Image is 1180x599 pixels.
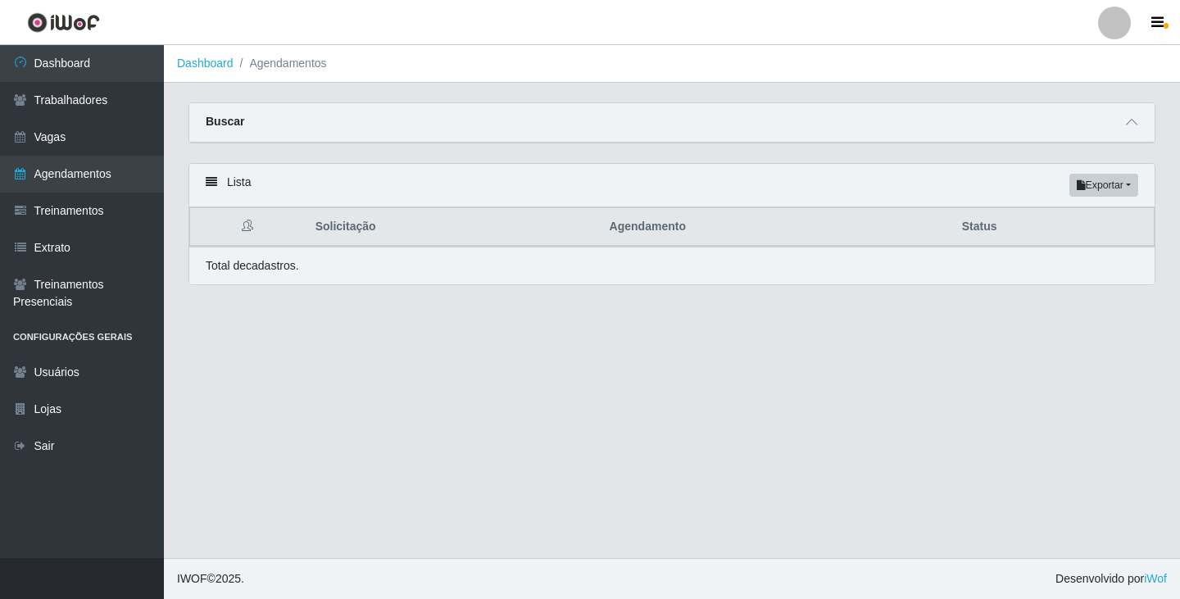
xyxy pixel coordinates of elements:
span: IWOF [177,572,207,585]
img: CoreUI Logo [27,12,100,33]
th: Status [952,208,1155,247]
span: © 2025 . [177,570,244,588]
div: Lista [189,164,1155,207]
strong: Buscar [206,115,244,128]
th: Agendamento [600,208,952,247]
li: Agendamentos [234,55,327,72]
a: iWof [1144,572,1167,585]
nav: breadcrumb [164,45,1180,83]
button: Exportar [1069,174,1138,197]
th: Solicitação [306,208,600,247]
span: Desenvolvido por [1055,570,1167,588]
a: Dashboard [177,57,234,70]
p: Total de cadastros. [206,257,299,275]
